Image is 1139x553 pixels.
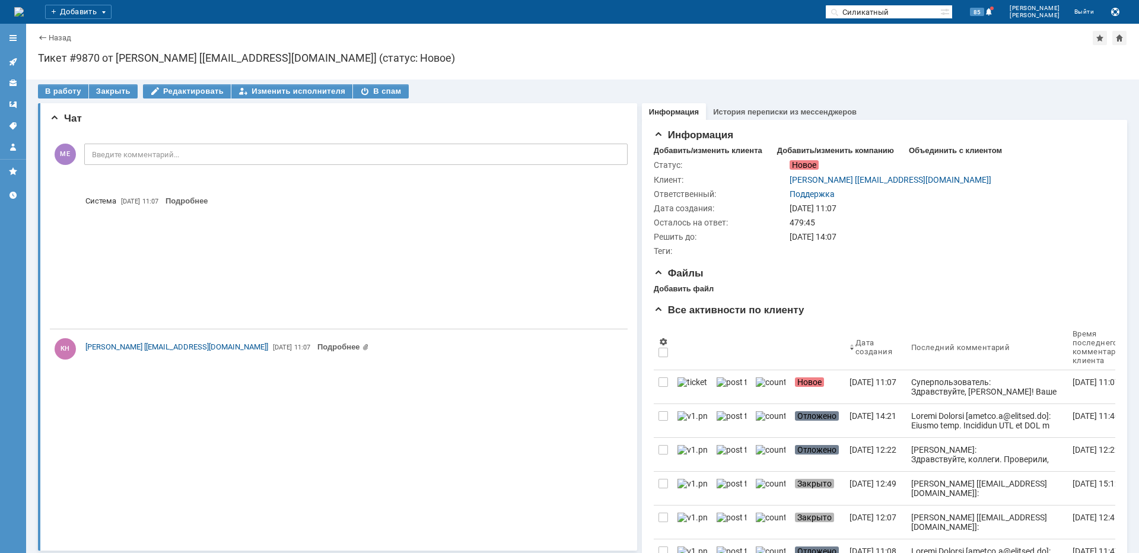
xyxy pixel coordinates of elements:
[85,342,268,351] span: [PERSON_NAME] [[EMAIL_ADDRESS][DOMAIN_NAME]]
[906,438,1068,471] a: [PERSON_NAME]: Здравствуйте, коллеги. Проверили, канал работает штатно,потерь и прерываний не фик...
[677,479,707,488] img: v1.png
[850,479,896,488] div: [DATE] 12:49
[845,325,906,370] th: Дата создания
[50,113,82,124] span: Чат
[906,472,1068,505] a: [PERSON_NAME] [[EMAIL_ADDRESS][DOMAIN_NAME]]: Спасибо. Тикет можно закрыть. --- С уважением, [PER...
[712,506,751,539] a: post ticket.png
[4,138,23,157] a: Мой профиль
[1068,472,1139,505] a: [DATE] 15:12
[751,472,790,505] a: counter.png
[790,370,845,403] a: Новое
[717,445,746,455] img: post ticket.png
[1112,31,1127,45] div: Сделать домашней страницей
[911,343,1010,352] div: Последний комментарий
[909,146,1002,155] div: Объединить с клиентом
[4,95,23,114] a: Шаблоны комментариев
[790,472,845,505] a: Закрыто
[673,404,712,437] a: v1.png
[940,5,952,17] span: Расширенный поиск
[4,116,23,135] a: Теги
[790,204,1108,213] div: [DATE] 11:07
[1010,5,1060,12] span: [PERSON_NAME]
[85,196,116,205] span: Система
[1073,513,1119,522] div: [DATE] 12:45
[1068,506,1139,539] a: [DATE] 12:45
[712,404,751,437] a: post ticket.png
[1108,5,1122,19] button: Сохранить лог
[795,445,839,455] span: Отложено
[1073,377,1119,387] div: [DATE] 11:07
[712,438,751,471] a: post ticket.png
[273,344,292,351] span: [DATE]
[14,7,24,17] img: logo
[654,189,787,199] div: Ответственный:
[790,232,836,241] span: [DATE] 14:07
[1073,411,1119,421] div: [DATE] 11:40
[49,33,71,42] a: Назад
[677,513,707,522] img: v1.png
[717,411,746,421] img: post ticket.png
[654,175,787,185] div: Клиент:
[673,370,712,403] a: ticket_notification.png
[294,344,310,351] span: 11:07
[850,445,896,455] div: [DATE] 12:22
[658,337,668,347] span: Настройки
[85,195,116,207] span: Система
[756,479,785,488] img: counter.png
[906,370,1068,403] a: Суперпользователь: Здравствуйте, [PERSON_NAME]! Ваше обращение зарегистрировано в Службе Техничес...
[790,160,819,170] span: Новое
[845,472,906,505] a: [DATE] 12:49
[1068,325,1139,370] th: Время последнего комментария клиента
[673,438,712,471] a: v1.png
[790,175,991,185] a: [PERSON_NAME] [[EMAIL_ADDRESS][DOMAIN_NAME]]
[55,144,76,165] span: МЕ
[756,377,785,387] img: counter.png
[751,404,790,437] a: counter.png
[795,479,834,488] span: Закрыто
[855,338,892,356] div: Дата создания
[4,74,23,93] a: Клиенты
[45,5,112,19] div: Добавить
[845,370,906,403] a: [DATE] 11:07
[1093,31,1107,45] div: Добавить в избранное
[911,445,1063,502] div: [PERSON_NAME]: Здравствуйте, коллеги. Проверили, канал работает штатно,потерь и прерываний не фик...
[673,506,712,539] a: v1.png
[85,341,268,353] a: [PERSON_NAME] [[EMAIL_ADDRESS][DOMAIN_NAME]]
[654,268,704,279] span: Файлы
[38,52,1127,64] div: Тикет #9870 от [PERSON_NAME] [[EMAIL_ADDRESS][DOMAIN_NAME]] (статус: Новое)
[970,8,984,16] span: 85
[1073,445,1119,455] div: [DATE] 12:22
[845,506,906,539] a: [DATE] 12:07
[845,438,906,471] a: [DATE] 12:22
[850,411,896,421] div: [DATE] 14:21
[1068,370,1139,403] a: [DATE] 11:07
[712,370,751,403] a: post ticket.png
[756,411,785,421] img: counter.png
[911,377,1063,453] div: Суперпользователь: Здравствуйте, [PERSON_NAME]! Ваше обращение зарегистрировано в Службе Техничес...
[121,198,140,205] span: [DATE]
[1010,12,1060,19] span: [PERSON_NAME]
[142,198,158,205] span: 11:07
[1073,479,1119,488] div: [DATE] 15:12
[790,218,1108,227] div: 479:45
[906,404,1068,437] a: Loremi Dolorsi [ametco.a@elitsed.do]: Eiusmo temp. Incididun UTL et DOL m aliquaen 613. Adminim v...
[649,107,699,116] a: Информация
[717,513,746,522] img: post ticket.png
[654,129,733,141] span: Информация
[717,479,746,488] img: post ticket.png
[850,377,896,387] div: [DATE] 11:07
[654,304,804,316] span: Все активности по клиенту
[850,513,896,522] div: [DATE] 12:07
[1068,438,1139,471] a: [DATE] 12:22
[713,107,857,116] a: История переписки из мессенджеров
[673,472,712,505] a: v1.png
[906,506,1068,539] a: [PERSON_NAME] [[EMAIL_ADDRESS][DOMAIN_NAME]]: Да, сейчас работает. Падал в момент обращения. --- ...
[751,370,790,403] a: counter.png
[677,411,707,421] img: v1.png
[795,377,824,387] span: Новое
[790,404,845,437] a: Отложено
[654,204,787,213] div: Дата создания:
[777,146,894,155] div: Добавить/изменить компанию
[795,411,839,421] span: Отложено
[845,404,906,437] a: [DATE] 14:21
